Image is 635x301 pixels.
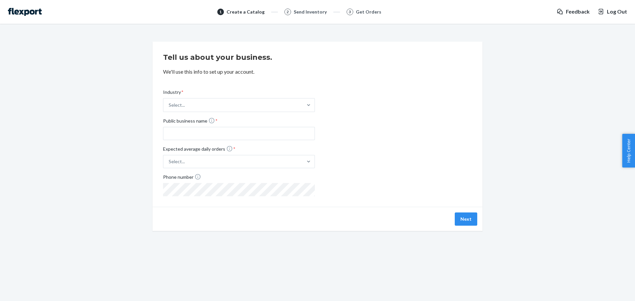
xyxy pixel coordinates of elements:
span: 3 [349,9,351,15]
span: Feedback [566,8,590,16]
img: Flexport logo [8,8,42,16]
div: Get Orders [356,9,381,15]
button: Next [455,212,477,226]
span: Log Out [607,8,627,16]
span: Public business name [163,117,218,127]
div: Send Inventory [294,9,327,15]
p: We'll use this info to set up your account. [163,68,472,76]
span: Phone number [163,173,201,183]
span: 1 [219,9,222,15]
a: Feedback [557,8,590,16]
span: Expected average daily orders [163,145,235,155]
span: 2 [286,9,289,15]
button: Log Out [598,8,627,16]
span: Industry [163,89,184,98]
div: Select... [169,158,185,165]
div: Create a Catalog [227,9,265,15]
div: Select... [169,102,185,108]
button: Help Center [622,134,635,168]
h2: Tell us about your business. [163,52,472,63]
input: Public business name * [163,127,315,140]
